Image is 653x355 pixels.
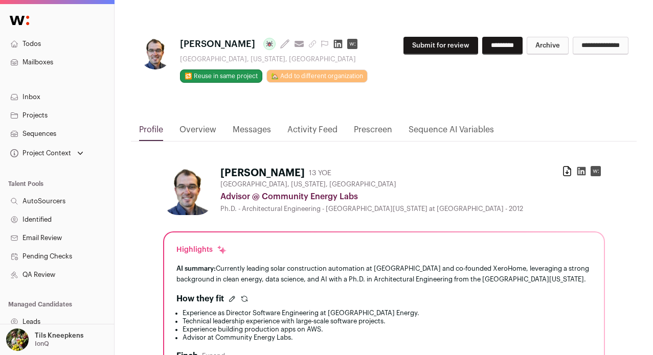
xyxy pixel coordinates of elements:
button: Open dropdown [4,328,85,351]
img: bba693cb41ac19e9fc68133573919ecd4b41841ae75c135797c795a440e5215a.jpg [163,166,212,215]
button: Submit for review [403,37,478,55]
button: 🔂 Reuse in same project [180,69,262,83]
div: Ph.D. - Architectural Engineering - [GEOGRAPHIC_DATA][US_STATE] at [GEOGRAPHIC_DATA] - 2012 [220,205,605,213]
button: Open dropdown [8,146,85,160]
p: Tils Kneepkens [35,332,83,340]
a: Profile [139,124,163,141]
h1: [PERSON_NAME] [220,166,305,180]
div: Advisor @ Community Energy Labs [220,191,605,203]
img: bba693cb41ac19e9fc68133573919ecd4b41841ae75c135797c795a440e5215a.jpg [139,37,172,69]
a: Prescreen [354,124,392,141]
p: IonQ [35,340,49,348]
h2: How they fit [176,293,224,305]
div: Currently leading solar construction automation at [GEOGRAPHIC_DATA] and co-founded XeroHome, lev... [176,263,592,285]
span: [GEOGRAPHIC_DATA], [US_STATE], [GEOGRAPHIC_DATA] [220,180,396,188]
button: Archive [527,37,569,55]
li: Experience building production apps on AWS. [183,325,592,334]
img: 6689865-medium_jpg [6,328,29,351]
span: AI summary: [176,265,216,272]
img: Wellfound [4,10,35,31]
li: Experience as Director Software Engineering at [GEOGRAPHIC_DATA] Energy. [183,309,592,317]
a: Activity Feed [287,124,337,141]
div: Project Context [8,149,71,157]
li: Advisor at Community Energy Labs. [183,334,592,342]
span: [PERSON_NAME] [180,37,255,51]
a: 🏡 Add to different organization [266,69,368,83]
a: Overview [179,124,216,141]
a: Messages [233,124,271,141]
div: 13 YOE [309,168,331,178]
a: Sequence AI Variables [409,124,494,141]
div: [GEOGRAPHIC_DATA], [US_STATE], [GEOGRAPHIC_DATA] [180,55,368,63]
div: Highlights [176,245,227,255]
li: Technical leadership experience with large-scale software projects. [183,317,592,325]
